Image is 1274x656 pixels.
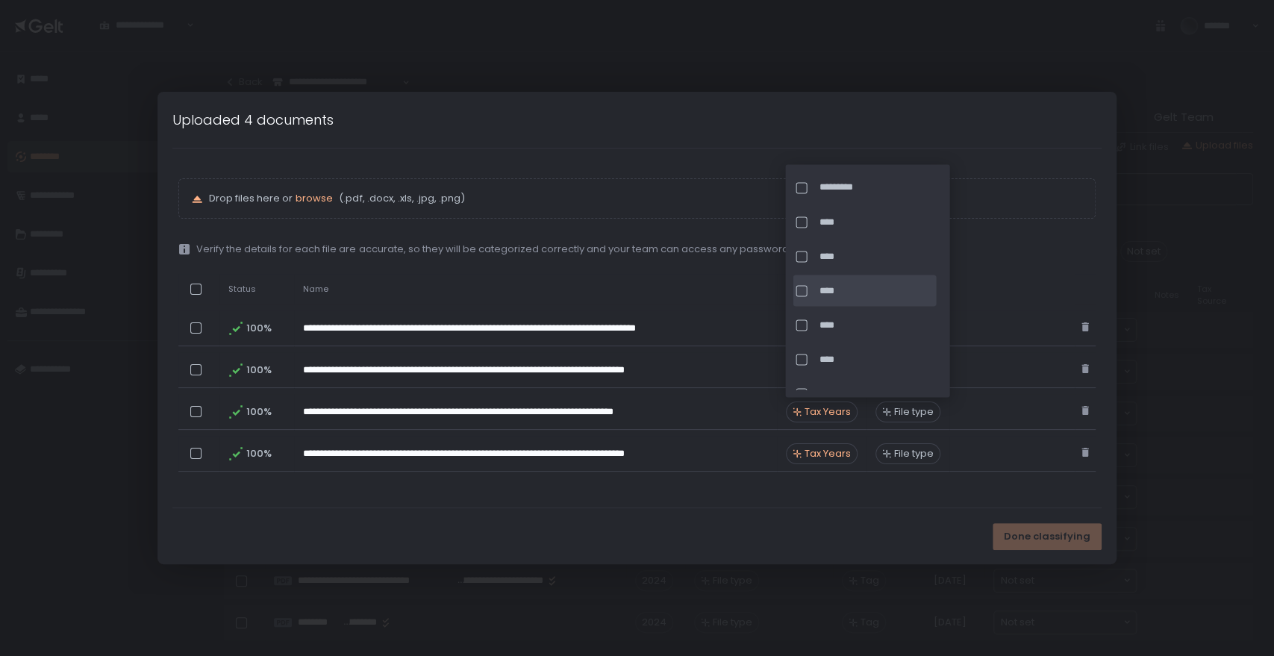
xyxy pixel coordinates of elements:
[336,192,464,205] span: (.pdf, .docx, .xls, .jpg, .png)
[246,405,270,419] span: 100%
[246,322,270,335] span: 100%
[805,447,851,460] span: Tax Years
[894,447,934,460] span: File type
[894,405,934,419] span: File type
[172,110,334,130] h1: Uploaded 4 documents
[296,192,333,205] button: browse
[246,447,270,460] span: 100%
[805,405,851,419] span: Tax Years
[246,363,270,377] span: 100%
[209,192,1082,205] p: Drop files here or
[303,284,328,295] span: Name
[228,284,256,295] span: Status
[196,243,872,256] span: Verify the details for each file are accurate, so they will be categorized correctly and your tea...
[958,284,1000,295] span: Password
[296,191,333,205] span: browse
